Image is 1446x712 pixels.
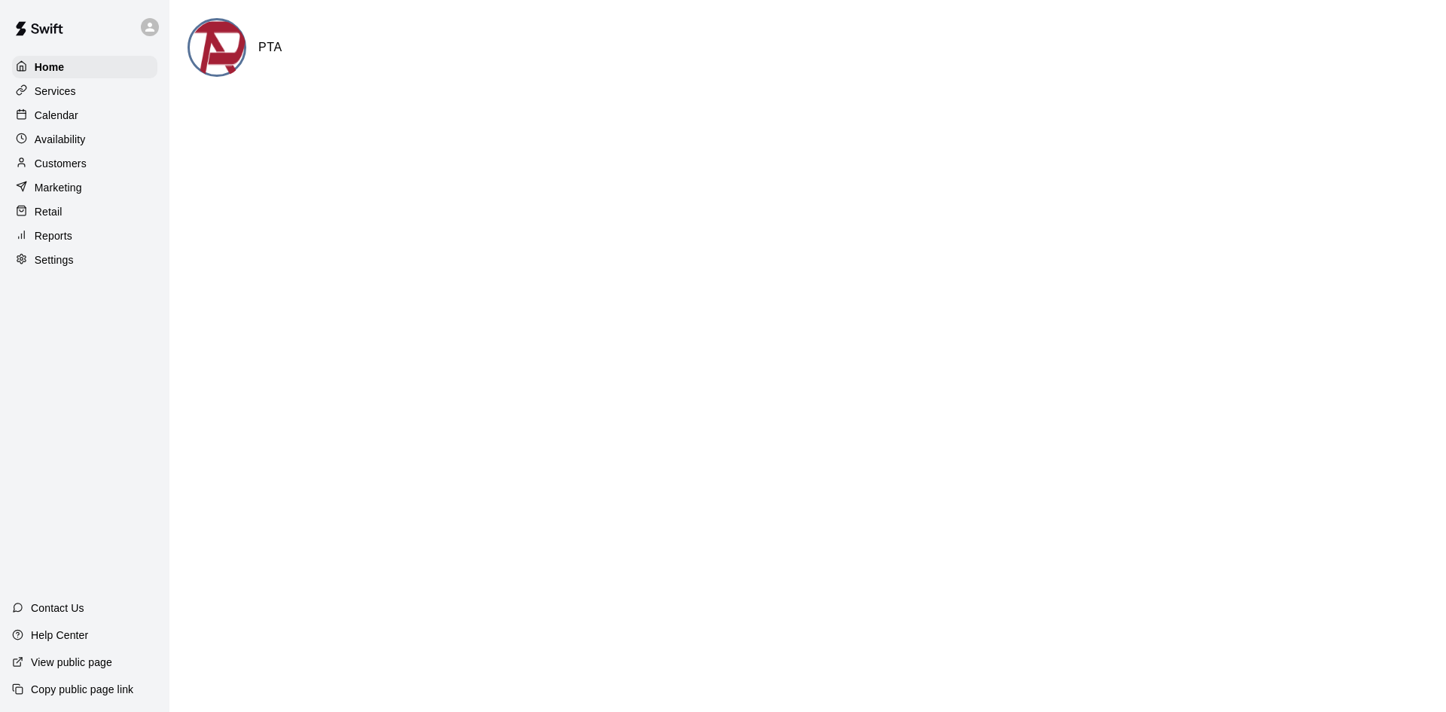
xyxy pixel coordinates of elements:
a: Availability [12,128,157,151]
p: Copy public page link [31,682,133,697]
a: Calendar [12,104,157,127]
p: Services [35,84,76,99]
a: Home [12,56,157,78]
p: Calendar [35,108,78,123]
p: Help Center [31,628,88,643]
p: View public page [31,655,112,670]
p: Customers [35,156,87,171]
h6: PTA [258,38,282,57]
a: Reports [12,225,157,247]
p: Reports [35,228,72,243]
a: Marketing [12,176,157,199]
a: Services [12,80,157,102]
img: PTA logo [190,20,246,77]
a: Customers [12,152,157,175]
a: Retail [12,200,157,223]
p: Home [35,60,65,75]
p: Settings [35,252,74,267]
p: Retail [35,204,63,219]
p: Contact Us [31,600,84,616]
p: Availability [35,132,86,147]
p: Marketing [35,180,82,195]
a: Settings [12,249,157,271]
